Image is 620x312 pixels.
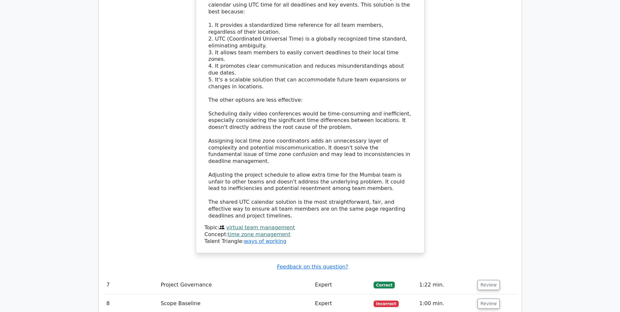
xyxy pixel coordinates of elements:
a: time zone management [228,231,291,237]
a: Feedback on this question? [277,264,348,270]
div: Talent Triangle: [205,224,416,245]
button: Review [478,299,500,309]
span: Correct [374,282,395,288]
td: Expert [312,276,371,294]
div: Concept: [205,231,416,238]
a: virtual team management [226,224,295,231]
button: Review [478,280,500,290]
td: 7 [104,276,158,294]
td: Project Governance [158,276,312,294]
span: Incorrect [374,301,399,307]
td: 1:22 min. [417,276,475,294]
div: Topic: [205,224,416,231]
a: ways of working [244,238,286,244]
